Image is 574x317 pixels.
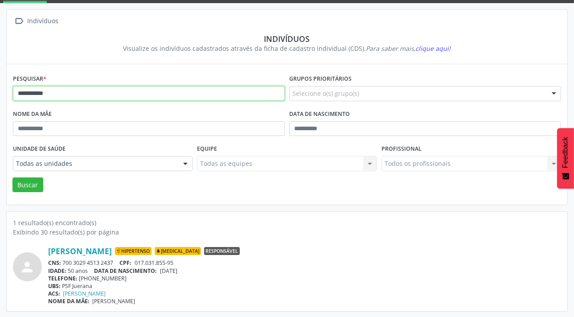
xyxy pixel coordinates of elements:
span: Selecione o(s) grupo(s) [292,89,359,98]
button: Feedback - Mostrar pesquisa [557,128,574,189]
span: UBS: [48,282,61,290]
span: ACS: [48,290,60,297]
span: Feedback [562,137,570,168]
i: Para saber mais, [366,44,451,53]
i: person [20,259,36,275]
div: Visualize os indivíduos cadastrados através da ficha de cadastro individual (CDS). [19,44,555,53]
span: Todas as unidades [16,159,174,168]
div: 1 resultado(s) encontrado(s) [13,218,561,227]
div: PSF Juerana [48,282,561,290]
a: [PERSON_NAME] [48,246,112,256]
div: 700 3029 4513 2437 [48,259,561,267]
a:  Indivíduos [13,15,60,28]
button: Buscar [12,177,43,193]
a: [PERSON_NAME] [63,290,106,297]
span: NOME DA MÃE: [48,297,90,305]
label: Nome da mãe [13,107,52,121]
div: Exibindo 30 resultado(s) por página [13,227,561,237]
label: Pesquisar [13,72,46,86]
label: Equipe [197,142,217,156]
label: Unidade de saúde [13,142,66,156]
span: DATA DE NASCIMENTO: [94,267,157,275]
label: Data de nascimento [289,107,350,121]
div: 50 anos [48,267,561,275]
span: [PERSON_NAME] [93,297,135,305]
span: CPF: [120,259,132,267]
div: Indivíduos [26,15,60,28]
span: CNS: [48,259,61,267]
span: TELEFONE: [48,275,78,282]
div: Indivíduos [19,34,555,44]
span: clique aqui! [416,44,451,53]
span: [MEDICAL_DATA] [155,247,201,255]
i:  [13,15,26,28]
div: [PHONE_NUMBER] [48,275,561,282]
span: 017.031.855-95 [135,259,173,267]
span: Hipertenso [115,247,152,255]
span: IDADE: [48,267,66,275]
label: Grupos prioritários [289,72,352,86]
span: [DATE] [160,267,177,275]
span: Responsável [204,247,240,255]
label: Profissional [381,142,422,156]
